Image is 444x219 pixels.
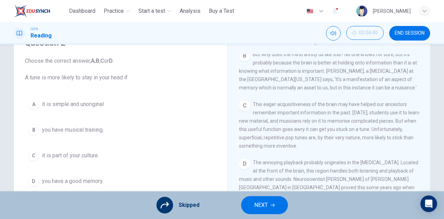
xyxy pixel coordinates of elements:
[91,58,95,64] b: A
[31,32,52,40] h1: Reading
[239,102,419,149] span: This eager acquisitiveness of the brain may have helped our ancestors remember important informat...
[306,9,314,14] img: en
[239,50,250,61] div: B
[180,7,200,15] span: Analysis
[241,196,288,214] button: NEXT
[138,7,165,15] span: Start a test
[14,4,66,18] a: ELTC logo
[389,26,430,41] button: END SESSION
[109,58,113,64] b: D
[96,58,99,64] b: B
[395,30,425,36] span: END SESSION
[326,26,341,41] div: Mute
[420,195,437,212] div: Open Intercom Messenger
[239,100,250,111] div: C
[373,7,411,15] div: [PERSON_NAME]
[239,158,250,169] div: D
[14,4,50,18] img: ELTC logo
[346,26,384,40] button: 00:04:40
[359,30,378,36] span: 00:04:40
[254,200,268,210] span: NEXT
[239,160,418,215] span: The annoying playback probably originates in the [MEDICAL_DATA]. Located at the front of the brai...
[69,7,95,15] span: Dashboard
[209,7,234,15] span: Buy a Test
[239,52,417,90] span: But why does the mind annoy us like this? No one knows for sure, but it's probably because the br...
[346,26,384,41] div: Hide
[100,58,104,64] b: C
[177,5,203,17] button: Analysis
[104,7,124,15] span: Practice
[356,6,367,17] img: Profile picture
[179,201,199,209] span: Skipped
[25,57,216,82] span: Choose the correct answer, , , or . A tune is more likely to stay in your head if
[31,27,38,32] span: CEFR
[136,5,174,17] button: Start a test
[101,5,133,17] button: Practice
[66,5,98,17] button: Dashboard
[206,5,237,17] button: Buy a Test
